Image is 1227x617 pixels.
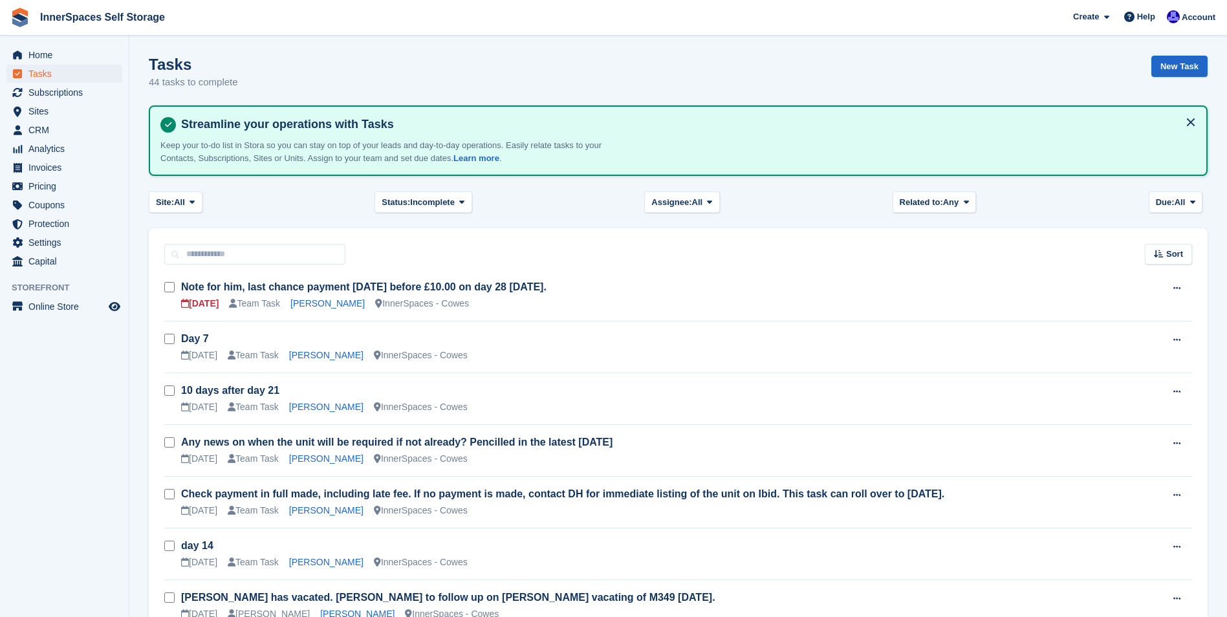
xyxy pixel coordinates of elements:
[28,196,106,214] span: Coupons
[28,177,106,195] span: Pricing
[35,6,170,28] a: InnerSpaces Self Storage
[181,592,715,603] a: [PERSON_NAME] has vacated. [PERSON_NAME] to follow up on [PERSON_NAME] vacating of M349 [DATE].
[160,139,613,164] p: Keep your to-do list in Stora so you can stay on top of your leads and day-to-day operations. Eas...
[6,83,122,102] a: menu
[374,504,468,517] div: InnerSpaces - Cowes
[28,65,106,83] span: Tasks
[374,349,468,362] div: InnerSpaces - Cowes
[6,102,122,120] a: menu
[6,196,122,214] a: menu
[6,158,122,177] a: menu
[28,298,106,316] span: Online Store
[28,102,106,120] span: Sites
[149,56,238,73] h1: Tasks
[6,298,122,316] a: menu
[181,504,217,517] div: [DATE]
[289,350,364,360] a: [PERSON_NAME]
[6,46,122,64] a: menu
[28,83,106,102] span: Subscriptions
[28,140,106,158] span: Analytics
[1166,248,1183,261] span: Sort
[156,196,174,209] span: Site:
[28,215,106,233] span: Protection
[12,281,129,294] span: Storefront
[181,452,217,466] div: [DATE]
[289,505,364,515] a: [PERSON_NAME]
[228,349,279,362] div: Team Task
[1073,10,1099,23] span: Create
[181,333,209,344] a: Day 7
[28,158,106,177] span: Invoices
[453,153,499,163] a: Learn more
[6,215,122,233] a: menu
[181,400,217,414] div: [DATE]
[176,117,1196,132] h4: Streamline your operations with Tasks
[6,140,122,158] a: menu
[229,297,280,310] div: Team Task
[644,191,720,213] button: Assignee: All
[893,191,976,213] button: Related to: Any
[174,196,185,209] span: All
[374,400,468,414] div: InnerSpaces - Cowes
[289,557,364,567] a: [PERSON_NAME]
[228,400,279,414] div: Team Task
[1137,10,1155,23] span: Help
[28,252,106,270] span: Capital
[382,196,410,209] span: Status:
[1156,196,1175,209] span: Due:
[181,385,279,396] a: 10 days after day 21
[374,452,468,466] div: InnerSpaces - Cowes
[289,453,364,464] a: [PERSON_NAME]
[181,281,547,292] a: Note for him, last chance payment [DATE] before £10.00 on day 28 [DATE].
[181,297,219,310] div: [DATE]
[149,191,202,213] button: Site: All
[651,196,691,209] span: Assignee:
[1175,196,1186,209] span: All
[6,177,122,195] a: menu
[6,233,122,252] a: menu
[943,196,959,209] span: Any
[6,65,122,83] a: menu
[692,196,703,209] span: All
[28,121,106,139] span: CRM
[6,121,122,139] a: menu
[181,437,613,448] a: Any news on when the unit will be required if not already? Pencilled in the latest [DATE]
[181,349,217,362] div: [DATE]
[1182,11,1215,24] span: Account
[228,452,279,466] div: Team Task
[28,233,106,252] span: Settings
[289,402,364,412] a: [PERSON_NAME]
[28,46,106,64] span: Home
[375,297,469,310] div: InnerSpaces - Cowes
[10,8,30,27] img: stora-icon-8386f47178a22dfd0bd8f6a31ec36ba5ce8667c1dd55bd0f319d3a0aa187defe.svg
[900,196,943,209] span: Related to:
[228,504,279,517] div: Team Task
[410,196,455,209] span: Incomplete
[375,191,472,213] button: Status: Incomplete
[1149,191,1202,213] button: Due: All
[1151,56,1208,77] a: New Task
[228,556,279,569] div: Team Task
[181,488,944,499] a: Check payment in full made, including late fee. If no payment is made, contact DH for immediate l...
[290,298,365,308] a: [PERSON_NAME]
[149,75,238,90] p: 44 tasks to complete
[374,556,468,569] div: InnerSpaces - Cowes
[1167,10,1180,23] img: Russell Harding
[6,252,122,270] a: menu
[181,556,217,569] div: [DATE]
[107,299,122,314] a: Preview store
[181,540,213,551] a: day 14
